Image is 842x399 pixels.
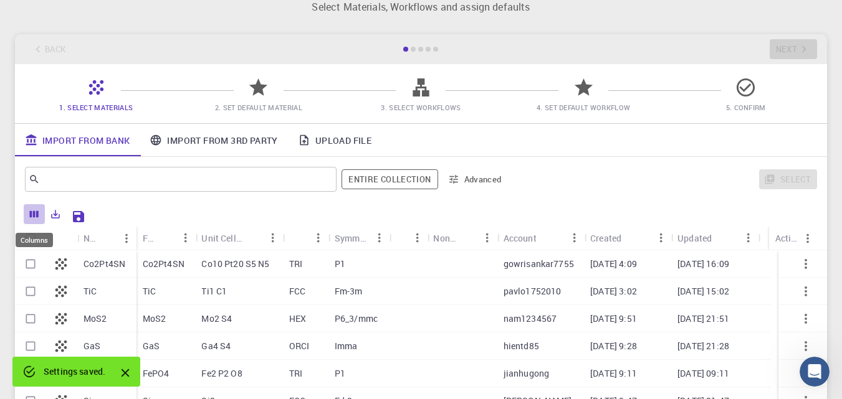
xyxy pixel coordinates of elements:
[175,228,195,248] button: Menu
[590,226,621,250] div: Created
[370,228,390,248] button: Menu
[59,103,133,112] span: 1. Select Materials
[342,169,438,189] button: Entire collection
[155,228,175,248] button: Sort
[143,258,184,270] p: Co2Pt4SN
[726,103,766,112] span: 5. Confirm
[537,103,630,112] span: 4. Set Default Workflow
[44,360,105,383] div: Settings saved.
[342,169,438,189] span: Filter throughout whole library including sets (folders)
[289,367,302,380] p: TRI
[335,258,345,270] p: P1
[677,285,729,298] p: [DATE] 15:02
[390,226,427,250] div: Tags
[328,226,390,250] div: Symmetry
[117,228,136,248] button: Menu
[590,367,637,380] p: [DATE] 9:11
[564,228,584,248] button: Menu
[537,228,557,248] button: Sort
[115,363,135,383] button: Close
[24,204,45,224] button: Columns
[504,367,550,380] p: jianhugong
[201,367,242,380] p: Fe2 P2 O8
[677,226,712,250] div: Updated
[15,124,140,156] a: Import From Bank
[46,226,77,250] div: Icon
[201,285,227,298] p: Ti1 C1
[621,228,641,248] button: Sort
[396,228,416,248] button: Sort
[504,285,562,298] p: pavlo1752010
[140,124,287,156] a: Import From 3rd Party
[775,226,798,250] div: Actions
[201,258,269,270] p: Co10 Pt20 S5 N5
[590,312,637,325] p: [DATE] 9:51
[97,228,117,248] button: Sort
[16,233,53,247] div: Columns
[590,340,637,352] p: [DATE] 9:28
[84,340,100,352] p: GaS
[504,226,537,250] div: Account
[427,226,497,250] div: Non-periodic
[84,312,107,325] p: MoS2
[584,226,671,250] div: Created
[477,228,497,248] button: Menu
[289,258,302,270] p: TRI
[712,228,732,248] button: Sort
[335,367,345,380] p: P1
[289,312,306,325] p: HEX
[443,169,508,189] button: Advanced
[143,312,166,325] p: MoS2
[263,228,283,248] button: Menu
[335,312,378,325] p: P6_3/mmc
[407,228,427,248] button: Menu
[671,226,758,250] div: Updated
[677,367,729,380] p: [DATE] 09:11
[677,312,729,325] p: [DATE] 21:51
[677,340,729,352] p: [DATE] 21:28
[201,340,231,352] p: Ga4 S4
[590,258,637,270] p: [DATE] 4:09
[335,226,370,250] div: Symmetry
[651,228,671,248] button: Menu
[243,228,263,248] button: Sort
[195,226,282,250] div: Unit Cell Formula
[335,285,363,298] p: Fm-3m
[84,285,97,298] p: TiC
[504,258,574,270] p: gowrisankar7755
[143,340,160,352] p: GaS
[66,204,91,229] button: Save Explorer Settings
[433,226,457,250] div: Non-periodic
[381,103,461,112] span: 3. Select Workflows
[289,340,310,352] p: ORCI
[136,226,196,250] div: Formula
[798,228,818,248] button: Menu
[739,228,758,248] button: Menu
[84,258,125,270] p: Co2Pt4SN
[335,340,358,352] p: Imma
[201,226,242,250] div: Unit Cell Formula
[143,226,156,250] div: Formula
[45,204,66,224] button: Export
[457,228,477,248] button: Sort
[84,226,97,250] div: Name
[504,340,539,352] p: hientd85
[504,312,557,325] p: nam1234567
[215,103,302,112] span: 2. Set Default Material
[143,285,156,298] p: TiC
[25,9,70,20] span: Support
[800,357,830,387] iframe: Intercom live chat
[77,226,136,250] div: Name
[309,228,328,248] button: Menu
[769,226,818,250] div: Actions
[201,312,232,325] p: Mo2 S4
[289,228,309,248] button: Sort
[283,226,328,250] div: Lattice
[497,226,585,250] div: Account
[289,285,305,298] p: FCC
[288,124,381,156] a: Upload File
[677,258,729,270] p: [DATE] 16:09
[590,285,637,298] p: [DATE] 3:02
